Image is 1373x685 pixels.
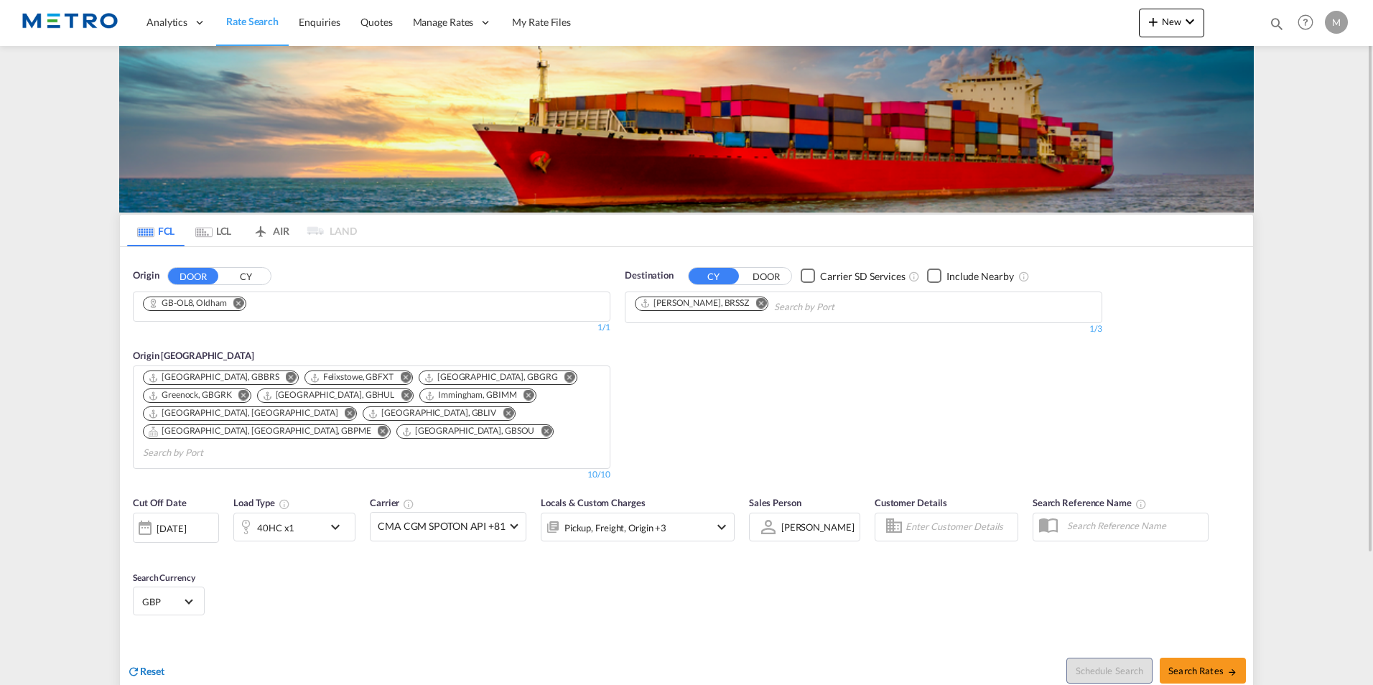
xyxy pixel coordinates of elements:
[820,269,906,284] div: Carrier SD Services
[774,296,911,319] input: Chips input.
[141,591,197,612] md-select: Select Currency: £ GBPUnited Kingdom Pound
[133,350,254,361] span: Origin [GEOGRAPHIC_DATA]
[168,268,218,284] button: DOOR
[370,497,414,508] span: Carrier
[148,297,230,309] div: Press delete to remove this chip.
[625,323,1102,335] div: 1/3
[233,497,290,508] span: Load Type
[252,223,269,233] md-icon: icon-airplane
[713,518,730,536] md-icon: icon-chevron-down
[587,469,610,481] div: 10/10
[633,292,916,319] md-chips-wrap: Chips container. Use arrow keys to select chips.
[531,425,553,439] button: Remove
[1060,515,1208,536] input: Search Reference Name
[1033,497,1147,508] span: Search Reference Name
[541,497,646,508] span: Locals & Custom Charges
[133,541,144,560] md-datepicker: Select
[640,297,749,309] div: Santos, BRSSZ
[1018,271,1030,282] md-icon: Unchecked: Ignores neighbouring ports when fetching rates.Checked : Includes neighbouring ports w...
[927,269,1014,284] md-checkbox: Checkbox No Ink
[262,389,398,401] div: Press delete to remove this chip.
[276,371,298,386] button: Remove
[1293,10,1318,34] span: Help
[148,407,338,419] div: London Gateway Port, GBLGP
[749,497,801,508] span: Sales Person
[1227,667,1237,677] md-icon: icon-arrow-right
[1139,9,1204,37] button: icon-plus 400-fgNewicon-chevron-down
[148,389,232,401] div: Greenock, GBGRK
[1145,13,1162,30] md-icon: icon-plus 400-fg
[229,389,251,404] button: Remove
[335,407,356,421] button: Remove
[1168,665,1237,676] span: Search Rates
[640,297,752,309] div: Press delete to remove this chip.
[360,16,392,28] span: Quotes
[625,269,674,283] span: Destination
[141,292,258,317] md-chips-wrap: Chips container. Use arrow keys to select chips.
[746,297,768,312] button: Remove
[233,513,355,541] div: 40HC x1icon-chevron-down
[146,15,187,29] span: Analytics
[1181,13,1199,30] md-icon: icon-chevron-down
[493,407,515,421] button: Remove
[133,572,195,583] span: Search Currency
[299,16,340,28] span: Enquiries
[133,322,610,334] div: 1/1
[514,389,536,404] button: Remove
[780,516,856,537] md-select: Sales Person: Marcel Thomas
[242,215,299,246] md-tab-item: AIR
[22,6,118,39] img: 25181f208a6c11efa6aa1bf80d4cef53.png
[1135,498,1147,510] md-icon: Your search will be saved by the below given name
[127,215,357,246] md-pagination-wrapper: Use the left and right arrow keys to navigate between tabs
[226,15,279,27] span: Rate Search
[424,371,558,383] div: Grangemouth, GBGRG
[401,425,538,437] div: Press delete to remove this chip.
[368,407,499,419] div: Press delete to remove this chip.
[148,371,279,383] div: Bristol, GBBRS
[142,595,182,608] span: GBP
[1325,11,1348,34] div: M
[564,518,666,538] div: Pickup Freight Origin Origin Custom Destination Factory Stuffing
[133,497,187,508] span: Cut Off Date
[908,271,920,282] md-icon: Unchecked: Search for CY (Container Yard) services for all selected carriers.Checked : Search for...
[148,297,227,309] div: GB-OL8, Oldham
[512,16,571,28] span: My Rate Files
[424,389,519,401] div: Press delete to remove this chip.
[148,425,371,437] div: Portsmouth, HAM, GBPME
[309,371,396,383] div: Press delete to remove this chip.
[875,497,947,508] span: Customer Details
[541,513,735,541] div: Pickup Freight Origin Origin Custom Destination Factory Stuffingicon-chevron-down
[1145,16,1199,27] span: New
[391,371,412,386] button: Remove
[413,15,474,29] span: Manage Rates
[555,371,577,386] button: Remove
[148,389,235,401] div: Press delete to remove this chip.
[127,664,164,680] div: icon-refreshReset
[424,389,516,401] div: Immingham, GBIMM
[741,268,791,284] button: DOOR
[378,519,506,533] span: CMA CGM SPOTON API +81
[403,498,414,510] md-icon: The selected Trucker/Carrierwill be displayed in the rate results If the rates are from another f...
[127,215,185,246] md-tab-item: FCL
[424,371,561,383] div: Press delete to remove this chip.
[946,269,1014,284] div: Include Nearby
[327,518,351,536] md-icon: icon-chevron-down
[119,46,1254,213] img: LCL+%26+FCL+BACKGROUND.png
[127,665,140,678] md-icon: icon-refresh
[1269,16,1285,32] md-icon: icon-magnify
[220,268,271,284] button: CY
[133,513,219,543] div: [DATE]
[391,389,413,404] button: Remove
[140,665,164,677] span: Reset
[309,371,394,383] div: Felixstowe, GBFXT
[143,442,279,465] input: Search by Port
[133,269,159,283] span: Origin
[279,498,290,510] md-icon: icon-information-outline
[185,215,242,246] md-tab-item: LCL
[801,269,906,284] md-checkbox: Checkbox No Ink
[262,389,395,401] div: Hull, GBHUL
[1293,10,1325,36] div: Help
[141,366,602,465] md-chips-wrap: Chips container. Use arrow keys to select chips.
[1269,16,1285,37] div: icon-magnify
